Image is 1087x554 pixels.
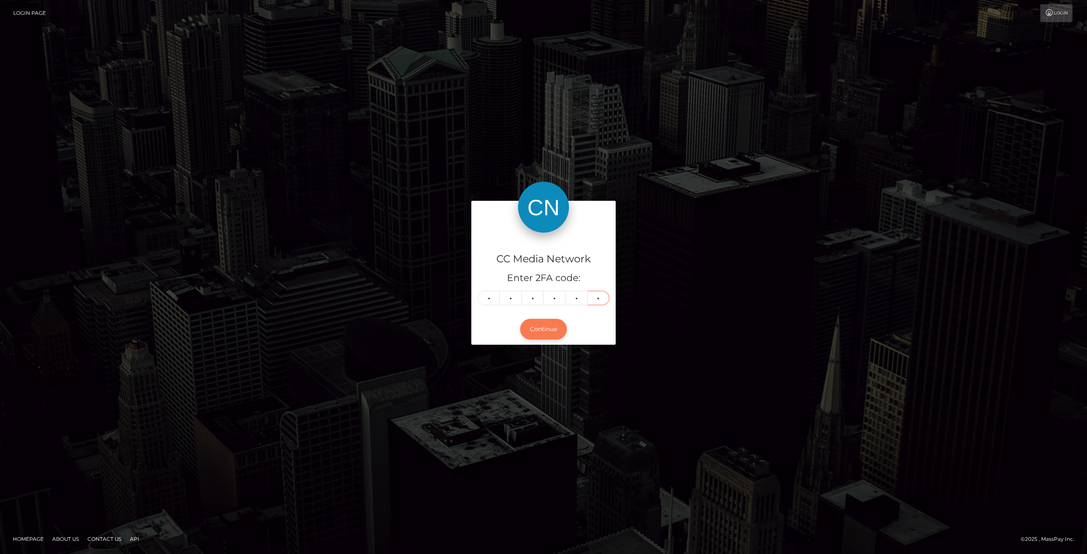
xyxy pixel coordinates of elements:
img: CC Media Network [518,182,569,233]
a: Homepage [9,532,47,546]
a: API [127,532,143,546]
a: Login Page [13,4,46,22]
h4: CC Media Network [478,252,609,267]
a: About Us [49,532,82,546]
a: Login [1040,4,1073,22]
h5: Enter 2FA code: [478,272,609,285]
div: © 2025 , MassPay Inc. [1021,534,1081,544]
button: Continue [520,319,567,340]
a: Contact Us [84,532,125,546]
